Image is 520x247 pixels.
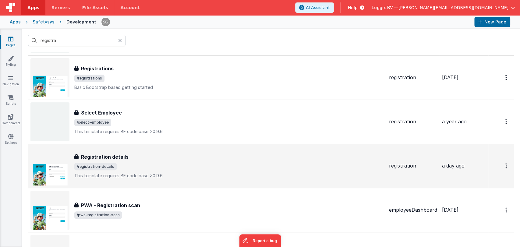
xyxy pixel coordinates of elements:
[33,19,55,25] div: Safetysys
[74,119,111,126] span: /select-employee
[372,5,398,11] span: Loggix BV —
[51,5,70,11] span: Servers
[502,160,511,172] button: Options
[442,74,458,80] span: [DATE]
[442,163,465,169] span: a day ago
[442,207,458,213] span: [DATE]
[74,163,117,170] span: /registration-details
[398,5,508,11] span: [PERSON_NAME][EMAIL_ADDRESS][DOMAIN_NAME]
[239,234,281,247] iframe: Marker.io feedback button
[389,162,437,169] div: registration
[81,153,129,161] h3: Registration details
[82,5,108,11] span: File Assets
[442,118,467,125] span: a year ago
[66,19,96,25] div: Development
[74,84,384,90] p: Basic Bootstrap based getting started
[502,71,511,84] button: Options
[74,211,122,219] span: /pwa-registration-scan
[348,5,358,11] span: Help
[502,115,511,128] button: Options
[81,109,122,116] h3: Select Employee
[101,18,110,26] img: 385c22c1e7ebf23f884cbf6fb2c72b80
[74,75,104,82] span: /registrations
[389,118,437,125] div: registration
[74,129,384,135] p: This template requires BF code base >0.9.6
[295,2,334,13] button: AI Assistant
[306,5,330,11] span: AI Assistant
[81,65,114,72] h3: Registrations
[389,74,437,81] div: registration
[389,206,437,213] div: employeeDashboard
[372,5,515,11] button: Loggix BV — [PERSON_NAME][EMAIL_ADDRESS][DOMAIN_NAME]
[81,202,140,209] h3: PWA - Registration scan
[10,19,21,25] div: Apps
[27,5,39,11] span: Apps
[474,17,510,27] button: New Page
[74,173,384,179] p: This template requires BF code base >0.9.6
[28,35,126,46] input: Search pages, id's ...
[502,204,511,216] button: Options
